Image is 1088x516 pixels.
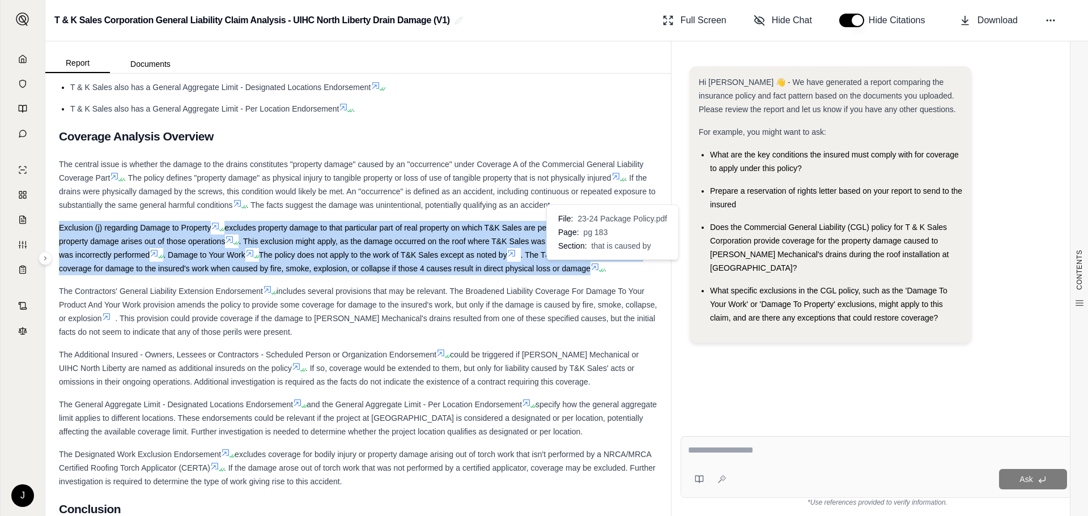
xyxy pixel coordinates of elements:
[7,73,38,95] a: Documents Vault
[59,287,657,323] span: includes several provisions that may be relevant. The Broadened Liability Coverage For Damage To ...
[39,251,52,265] button: Expand sidebar
[7,295,38,317] a: Contract Analysis
[710,223,949,272] span: Does the Commercial General Liability (CGL) policy for T & K Sales Corporation provide coverage f...
[259,250,507,259] span: The policy does not apply to the work of T&K Sales except as noted by
[658,9,731,32] button: Full Screen
[1019,475,1032,484] span: Ask
[307,400,522,409] span: and the General Aggregate Limit - Per Location Endorsement
[592,240,651,251] span: that is caused by
[59,287,263,296] span: The Contractors' General Liability Extension Endorsement
[584,227,608,238] span: pg 183
[59,450,651,472] span: excludes coverage for bodily injury or property damage arising out of torch work that isn't perfo...
[699,78,956,114] span: Hi [PERSON_NAME] 👋 - We have generated a report comparing the insurance policy and fact pattern b...
[59,463,656,486] span: . If the damage arose out of torch work that was not performed by a certified applicator, coverag...
[7,233,38,256] a: Custom Report
[246,201,552,210] span: . The facts suggest the damage was unintentional, potentially qualifying as an accident.
[59,173,656,210] span: . If the drains were physically damaged by the screws, this condition would likely be met. An "oc...
[710,186,962,209] span: Prepare a reservation of rights letter based on your report to send to the insured
[59,450,221,459] span: The Designated Work Exclusion Endorsement
[59,350,436,359] span: The Additional Insured - Owners, Lessees or Contractors - Scheduled Person or Organization Endors...
[869,14,932,27] span: Hide Citations
[7,159,38,181] a: Single Policy
[59,400,657,436] span: specify how the general aggregate limit applies to different locations. These endorsements could ...
[977,14,1018,27] span: Download
[45,54,110,73] button: Report
[710,150,959,173] span: What are the key conditions the insured must comply with for coverage to apply under this policy?
[7,48,38,70] a: Home
[59,364,635,386] span: . If so, coverage would be extended to them, but only for liability caused by T&K Sales' acts or ...
[7,258,38,281] a: Coverage Table
[7,184,38,206] a: Policy Comparisons
[59,223,634,246] span: excludes property damage to that particular part of real property on which T&K Sales are performi...
[59,314,655,336] span: . This provision could provide coverage if the damage to [PERSON_NAME] Mechanical's drains result...
[558,227,579,238] span: Page:
[59,237,644,259] span: . This exclusion might apply, as the damage occurred on the roof where T&K Sales was working. How...
[681,14,726,27] span: Full Screen
[59,125,657,148] h2: Coverage Analysis Overview
[999,469,1067,489] button: Ask
[70,104,339,113] span: T & K Sales also has a General Aggregate Limit - Per Location Endorsement
[352,104,355,113] span: .
[749,9,817,32] button: Hide Chat
[7,122,38,145] a: Chat
[681,498,1074,507] div: *Use references provided to verify information.
[54,10,450,31] h2: T & K Sales Corporation General Liability Claim Analysis - UIHC North Liberty Drain Damage (V1)
[558,240,587,251] span: Section:
[11,484,34,507] div: J
[7,319,38,342] a: Legal Search Engine
[699,127,826,137] span: For example, you might want to ask:
[59,223,211,232] span: Exclusion (j) regarding Damage to Property
[110,55,191,73] button: Documents
[70,83,371,92] span: T & K Sales also has a General Aggregate Limit - Designated Locations Endorsement
[16,12,29,26] img: Expand sidebar
[772,14,812,27] span: Hide Chat
[7,97,38,120] a: Prompt Library
[124,173,611,182] span: . The policy defines "property damage" as physical injury to tangible property or loss of use of ...
[163,250,245,259] span: . Damage to Your Work
[59,160,644,182] span: The central issue is whether the damage to the drains constitutes "property damage" caused by an ...
[710,286,947,322] span: What specific exclusions in the CGL policy, such as the 'Damage To Your Work' or 'Damage To Prope...
[577,213,667,224] span: 23-24 Package Policy.pdf
[7,208,38,231] a: Claim Coverage
[59,400,293,409] span: The General Aggregate Limit - Designated Locations Endorsement
[11,8,34,31] button: Expand sidebar
[558,213,573,224] span: File:
[604,264,606,273] span: .
[1075,250,1084,290] span: CONTENTS
[955,9,1022,32] button: Download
